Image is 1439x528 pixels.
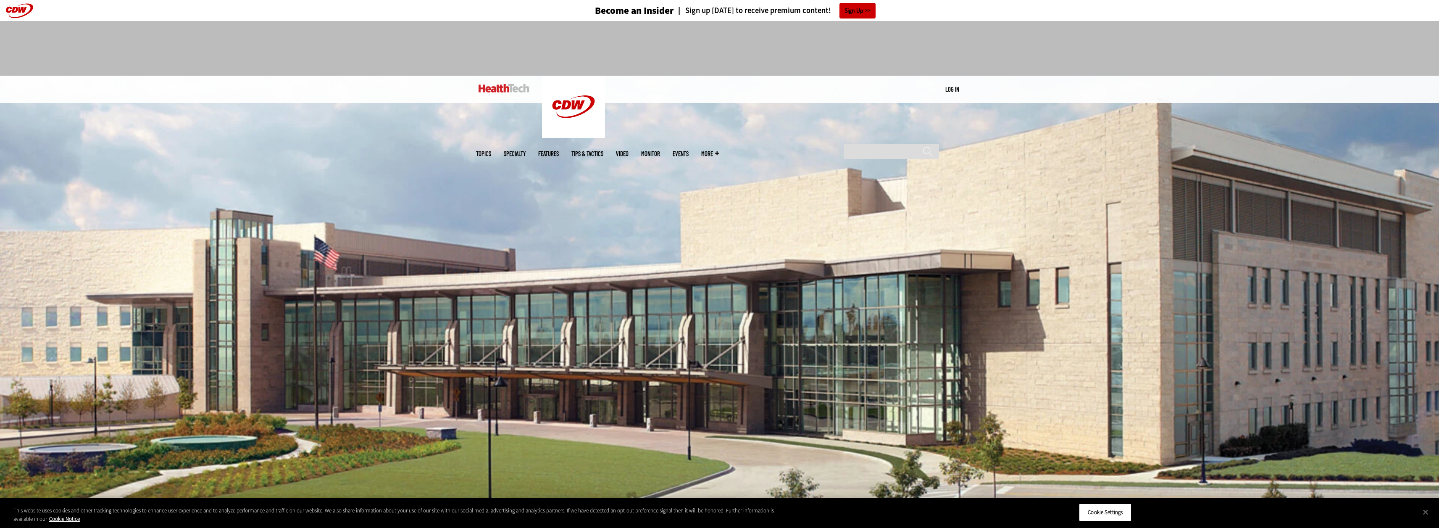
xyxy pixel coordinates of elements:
a: Tips & Tactics [571,150,603,157]
img: Home [479,84,529,92]
a: Log in [945,85,959,93]
a: Sign Up [839,3,876,18]
span: Topics [476,150,491,157]
h3: Become an Insider [595,6,674,16]
a: CDW [542,131,605,140]
a: More information about your privacy [49,515,80,523]
a: Become an Insider [563,6,674,16]
iframe: advertisement [567,29,873,67]
img: Home [542,76,605,138]
a: Events [673,150,689,157]
button: Close [1416,503,1435,521]
a: MonITor [641,150,660,157]
div: This website uses cookies and other tracking technologies to enhance user experience and to analy... [13,507,792,523]
button: Cookie Settings [1079,504,1131,521]
div: User menu [945,85,959,94]
a: Features [538,150,559,157]
span: Specialty [504,150,526,157]
a: Video [616,150,629,157]
a: Sign up [DATE] to receive premium content! [674,7,831,15]
span: More [701,150,719,157]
